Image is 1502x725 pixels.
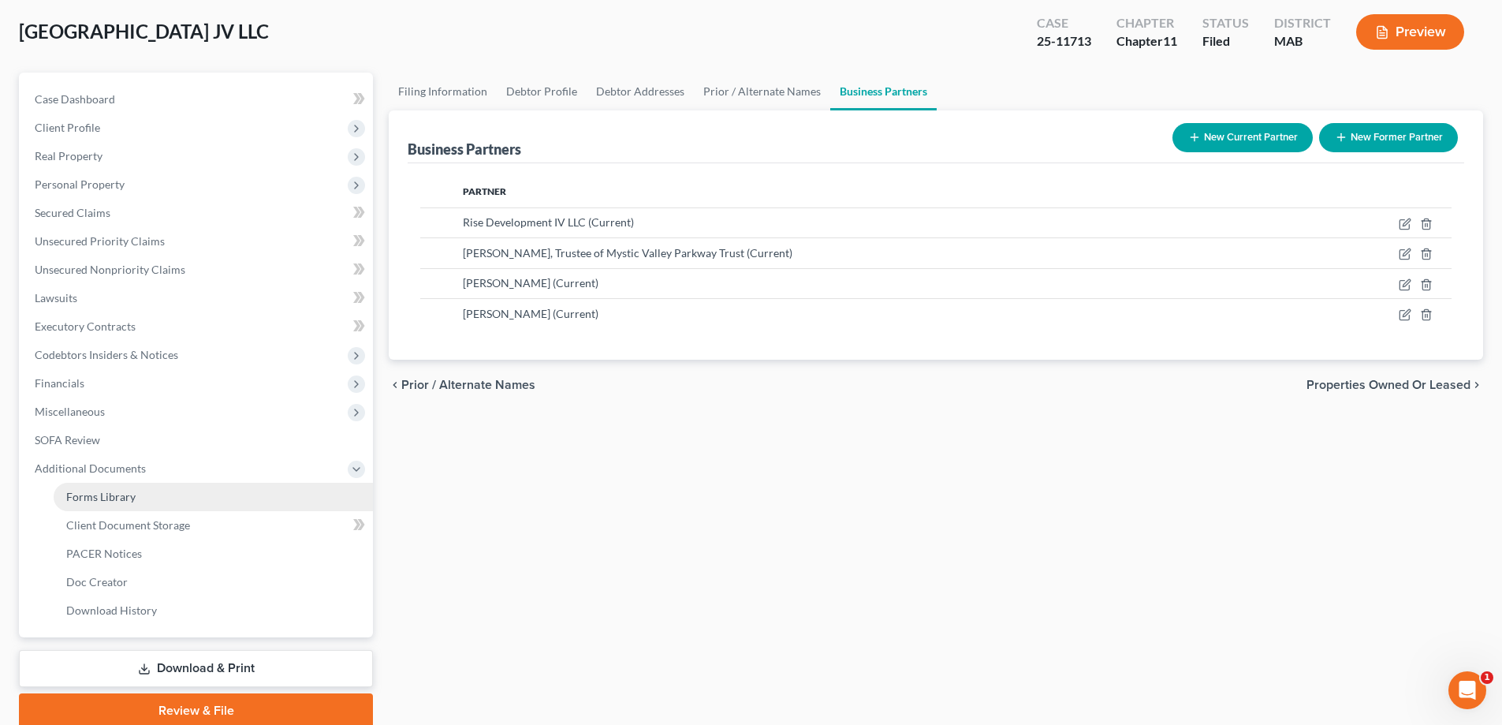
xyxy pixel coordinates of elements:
[1481,671,1493,684] span: 1
[22,199,373,227] a: Secured Claims
[22,256,373,284] a: Unsecured Nonpriority Claims
[54,568,373,596] a: Doc Creator
[54,511,373,540] a: Client Document Storage
[35,348,178,361] span: Codebtors Insiders & Notices
[35,263,185,276] span: Unsecured Nonpriority Claims
[401,379,535,391] span: Prior / Alternate Names
[66,547,142,560] span: PACER Notices
[35,234,165,248] span: Unsecured Priority Claims
[497,73,587,110] a: Debtor Profile
[463,185,506,197] span: Partner
[694,73,830,110] a: Prior / Alternate Names
[35,206,110,219] span: Secured Claims
[22,284,373,312] a: Lawsuits
[22,85,373,114] a: Case Dashboard
[1356,14,1464,50] button: Preview
[54,483,373,511] a: Forms Library
[408,140,521,159] div: Business Partners
[35,405,105,418] span: Miscellaneous
[1163,33,1177,48] span: 11
[1116,14,1177,32] div: Chapter
[1319,123,1458,152] button: New Former Partner
[389,379,535,391] button: chevron_left Prior / Alternate Names
[54,596,373,625] a: Download History
[1274,32,1331,50] div: MAB
[19,650,373,687] a: Download & Print
[66,604,157,617] span: Download History
[389,379,401,391] i: chevron_left
[1306,379,1483,391] button: Properties Owned or Leased chevron_right
[389,73,497,110] a: Filing Information
[35,92,115,106] span: Case Dashboard
[1274,14,1331,32] div: District
[35,433,100,447] span: SOFA Review
[35,320,136,333] span: Executory Contracts
[54,540,373,568] a: PACER Notices
[22,426,373,454] a: SOFA Review
[830,73,937,110] a: Business Partners
[35,291,77,305] span: Lawsuits
[22,312,373,341] a: Executory Contracts
[1470,379,1483,391] i: chevron_right
[35,376,84,390] span: Financials
[35,462,146,475] span: Additional Documents
[463,246,792,260] span: [PERSON_NAME], Trustee of Mystic Valley Parkway Trust (Current)
[1202,32,1249,50] div: Filed
[1116,32,1177,50] div: Chapter
[463,307,598,320] span: [PERSON_NAME] (Current)
[66,490,136,503] span: Forms Library
[66,518,190,532] span: Client Document Storage
[35,121,100,134] span: Client Profile
[35,149,102,163] span: Real Property
[1037,32,1091,50] div: 25-11713
[587,73,694,110] a: Debtor Addresses
[66,575,128,589] span: Doc Creator
[1306,379,1470,391] span: Properties Owned or Leased
[463,215,634,229] span: Rise Development IV LLC (Current)
[1172,123,1313,152] button: New Current Partner
[463,276,598,290] span: [PERSON_NAME] (Current)
[1448,671,1486,709] iframe: Intercom live chat
[35,178,125,191] span: Personal Property
[1202,14,1249,32] div: Status
[22,227,373,256] a: Unsecured Priority Claims
[19,20,269,43] span: [GEOGRAPHIC_DATA] JV LLC
[1037,14,1091,32] div: Case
